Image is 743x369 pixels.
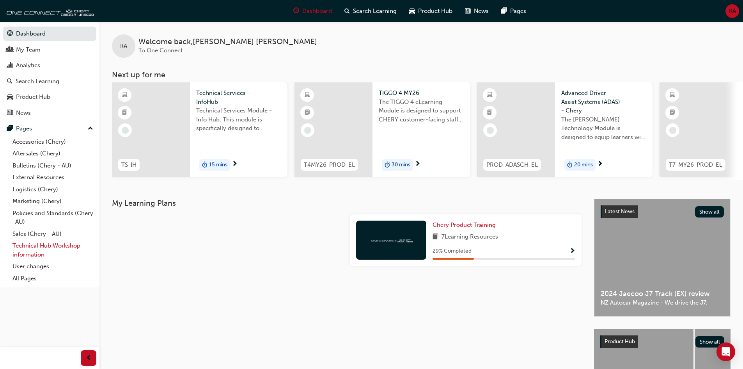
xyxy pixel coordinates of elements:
[232,161,238,168] span: next-icon
[9,136,96,148] a: Accessories (Chery)
[121,160,137,169] span: TS-IH
[9,171,96,184] a: External Resources
[433,221,499,230] a: Chery Product Training
[459,3,495,19] a: news-iconNews
[7,30,13,37] span: guage-icon
[495,3,532,19] a: pages-iconPages
[415,161,420,168] span: next-icon
[605,338,635,345] span: Product Hub
[569,246,575,256] button: Show Progress
[112,82,287,177] a: TS-IHTechnical Services - InfoHubTechnical Services Module - Info Hub. This module is specificall...
[3,74,96,89] a: Search Learning
[601,298,724,307] span: NZ Autocar Magazine - We drive the J7.
[729,7,736,16] span: KA
[433,247,472,256] span: 29 % Completed
[3,106,96,120] a: News
[302,7,332,16] span: Dashboard
[7,46,13,53] span: people-icon
[385,160,390,170] span: duration-icon
[600,335,724,348] a: Product HubShow all
[9,273,96,285] a: All Pages
[16,61,40,70] div: Analytics
[9,260,96,273] a: User changes
[120,42,127,51] span: KA
[9,228,96,240] a: Sales (Chery - AU)
[567,160,573,170] span: duration-icon
[7,62,13,69] span: chart-icon
[501,6,507,16] span: pages-icon
[88,124,93,134] span: up-icon
[433,221,496,228] span: Chery Product Training
[594,199,731,317] a: Latest NewsShow all2024 Jaecoo J7 Track (EX) reviewNZ Autocar Magazine - We drive the J7.
[138,47,183,54] span: To One Connect
[112,199,582,208] h3: My Learning Plans
[601,289,724,298] span: 2024 Jaecoo J7 Track (EX) review
[196,89,281,106] span: Technical Services - InfoHub
[487,127,494,134] span: learningRecordVerb_NONE-icon
[418,7,452,16] span: Product Hub
[138,37,317,46] span: Welcome back , [PERSON_NAME] [PERSON_NAME]
[9,195,96,207] a: Marketing (Chery)
[695,336,725,348] button: Show all
[3,90,96,104] a: Product Hub
[403,3,459,19] a: car-iconProduct Hub
[370,236,413,244] img: oneconnect
[16,93,50,102] div: Product Hub
[3,25,96,121] button: DashboardMy TeamAnalyticsSearch LearningProduct HubNews
[304,127,311,134] span: learningRecordVerb_NONE-icon
[433,232,438,242] span: book-icon
[7,78,12,85] span: search-icon
[510,7,526,16] span: Pages
[9,207,96,228] a: Policies and Standards (Chery -AU)
[304,160,355,169] span: T4MY26-PROD-EL
[716,342,735,361] div: Open Intercom Messenger
[3,27,96,41] a: Dashboard
[670,90,675,100] span: learningResourceType_ELEARNING-icon
[16,124,32,133] div: Pages
[574,160,593,169] span: 20 mins
[669,160,722,169] span: T7-MY26-PROD-EL
[3,58,96,73] a: Analytics
[605,208,635,215] span: Latest News
[725,4,739,18] button: KA
[379,98,464,124] span: The TIGGO 4 eLearning Module is designed to support CHERY customer-facing staff with the product ...
[338,3,403,19] a: search-iconSearch Learning
[9,148,96,160] a: Aftersales (Chery)
[4,3,94,19] img: oneconnect
[669,127,676,134] span: learningRecordVerb_NONE-icon
[196,106,281,133] span: Technical Services Module - Info Hub. This module is specifically designed to address the require...
[305,90,310,100] span: learningResourceType_ELEARNING-icon
[561,115,646,142] span: The [PERSON_NAME] Technology Module is designed to equip learners with essential knowledge about ...
[3,43,96,57] a: My Team
[353,7,397,16] span: Search Learning
[486,160,538,169] span: PROD-ADASCH-EL
[477,82,653,177] a: PROD-ADASCH-ELAdvanced Driver Assist Systems (ADAS) - CheryThe [PERSON_NAME] Technology Module is...
[287,3,338,19] a: guage-iconDashboard
[99,70,743,79] h3: Next up for me
[7,110,13,117] span: news-icon
[122,108,128,118] span: booktick-icon
[569,248,575,255] span: Show Progress
[3,121,96,136] button: Pages
[597,161,603,168] span: next-icon
[7,94,13,101] span: car-icon
[9,160,96,172] a: Bulletins (Chery - AU)
[122,90,128,100] span: learningResourceType_ELEARNING-icon
[695,206,724,217] button: Show all
[7,125,13,132] span: pages-icon
[487,108,493,118] span: booktick-icon
[487,90,493,100] span: learningResourceType_ELEARNING-icon
[392,160,410,169] span: 30 mins
[561,89,646,115] span: Advanced Driver Assist Systems (ADAS) - Chery
[16,45,41,54] div: My Team
[305,108,310,118] span: booktick-icon
[409,6,415,16] span: car-icon
[344,6,350,16] span: search-icon
[16,109,31,118] div: News
[601,205,724,218] a: Latest NewsShow all
[379,89,464,98] span: TIGGO 4 MY26
[16,77,59,86] div: Search Learning
[465,6,471,16] span: news-icon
